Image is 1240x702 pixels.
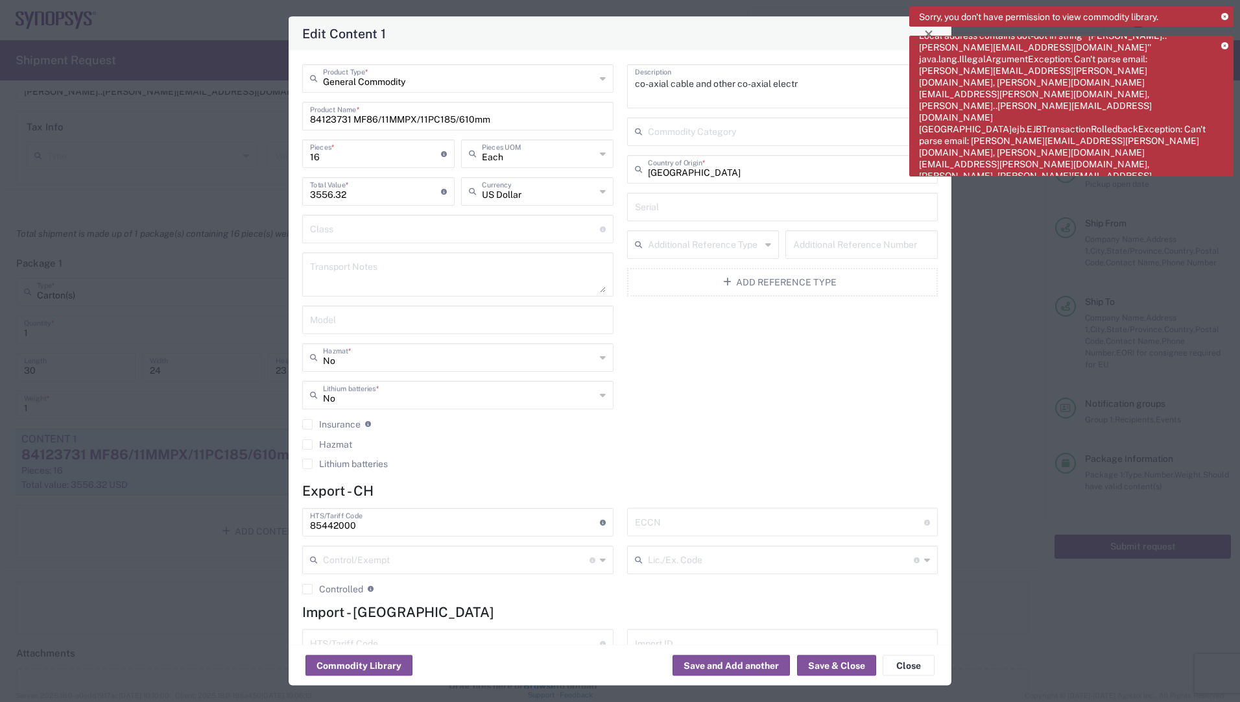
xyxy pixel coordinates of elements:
[302,24,386,43] h4: Edit Content 1
[919,11,1158,23] span: Sorry, you don't have permission to view commodity library.
[797,655,876,676] button: Save & Close
[302,459,388,469] label: Lithium batteries
[305,655,412,676] button: Commodity Library
[883,655,935,676] button: Close
[302,419,361,430] label: Insurance
[919,18,1212,193] span: Error: 2000 - [GEOGRAPHIC_DATA]mail.internet.AddressException: Local address contains dot-dot in ...
[302,439,352,450] label: Hazmat
[302,483,938,499] h4: Export - CH
[673,655,790,676] button: Save and Add another
[302,584,363,594] label: Controlled
[302,604,938,620] h4: Import - [GEOGRAPHIC_DATA]
[627,268,938,297] button: Add Reference Type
